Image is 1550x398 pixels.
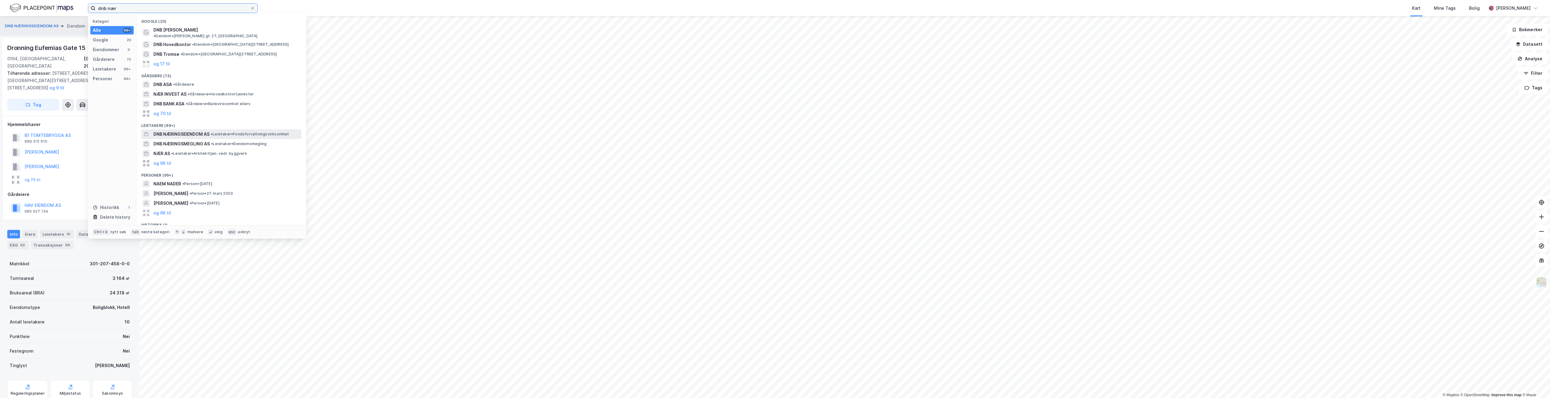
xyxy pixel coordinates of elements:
span: • [190,201,191,205]
span: • [186,101,187,106]
span: [PERSON_NAME] [153,190,188,197]
div: Bolig [1469,5,1480,12]
div: avbryt [238,230,250,234]
div: 99 [64,242,71,248]
div: Alle [93,27,101,34]
div: Saksinnsyn [102,391,123,396]
div: esc [227,229,237,235]
div: 1 [126,205,131,210]
div: Delete history [100,214,130,221]
div: Ctrl + k [93,229,109,235]
span: Leietaker • Arkitekttjen. vedr. byggverk [171,151,247,156]
span: DNB [PERSON_NAME] [153,26,198,34]
img: logo.f888ab2527a4732fd821a326f86c7f29.svg [10,3,73,13]
button: og 96 til [153,209,171,217]
span: • [180,52,182,56]
input: Søk på adresse, matrikkel, gårdeiere, leietakere eller personer [96,4,250,13]
div: 99+ [123,76,131,81]
div: 3 164 ㎡ [112,275,130,282]
div: Matrikkel [10,260,29,267]
div: 63 [19,242,26,248]
div: 99+ [123,67,131,71]
button: Bokmerker [1507,24,1548,36]
span: Person • 27. mars 2003 [190,191,233,196]
span: • [182,181,184,186]
span: DNB Tromsø [153,51,179,58]
span: • [188,92,190,96]
img: Z [1536,277,1547,288]
div: [STREET_ADDRESS][GEOGRAPHIC_DATA][STREET_ADDRESS][STREET_ADDRESS] [7,70,127,91]
div: Personer [93,75,112,82]
span: Person • [DATE] [190,201,220,206]
button: og 96 til [153,160,171,167]
span: Gårdeiere • Hovedkontortjenester [188,92,254,97]
div: Transaksjoner [31,241,74,249]
div: Miljøstatus [60,391,81,396]
div: Eiendomstype [10,304,40,311]
div: Google (20) [136,14,306,25]
span: Person • [DATE] [182,181,212,186]
span: • [190,191,191,196]
div: Eiendommer [93,46,119,53]
div: [PERSON_NAME] [1496,5,1531,12]
div: nytt søk [110,230,126,234]
div: Dronning Eufemias Gate 15 [7,43,87,53]
span: Tilhørende adresser: [7,71,52,76]
div: Google [93,36,108,44]
span: • [192,42,194,47]
div: 73 [126,57,131,62]
div: Reguleringsplaner [11,391,45,396]
div: Boligblokk, Hotell [93,304,130,311]
button: DNB NÆRINGSEIENDOM AS [5,23,60,29]
div: 24 318 ㎡ [110,289,130,297]
div: Gårdeiere [93,56,115,63]
iframe: Chat Widget [1520,369,1550,398]
span: NÆR INVEST AS [153,91,186,98]
div: Nei [123,333,130,340]
a: OpenStreetMap [1461,393,1490,397]
div: Eiendom [67,22,85,30]
div: 20 [126,38,131,42]
button: Filter [1518,67,1548,79]
button: Analyse [1512,53,1548,65]
div: Kart [1412,5,1421,12]
div: Leietakere [93,65,116,73]
div: Antall leietakere [10,318,45,326]
span: DNB ASA [153,81,172,88]
div: 999 215 610 [25,139,47,144]
span: • [173,82,175,87]
div: Datasett [76,230,106,238]
div: Punktleie [10,333,30,340]
button: Tag [7,99,59,111]
span: Gårdeiere [173,82,194,87]
div: 301-207-458-0-0 [90,260,130,267]
div: Mine Tags [1434,5,1456,12]
div: Kategori [93,19,134,24]
div: 10 [65,231,72,237]
div: Festegrunn [10,347,33,355]
span: • [211,132,213,136]
span: NÆR AS [153,150,170,157]
span: • [171,151,173,156]
button: og 70 til [153,110,171,117]
div: Info [7,230,20,238]
div: Leietakere [40,230,74,238]
button: Tags [1519,82,1548,94]
div: Tomteareal [10,275,34,282]
div: [PERSON_NAME] [95,362,130,369]
div: [GEOGRAPHIC_DATA], 207/458 [84,55,132,70]
div: Historikk (1) [136,218,306,229]
span: • [211,141,213,146]
div: ESG [7,241,29,249]
span: [PERSON_NAME] [153,200,188,207]
span: NAEM NADER [153,180,181,187]
div: velg [214,230,223,234]
div: Leietakere (99+) [136,118,306,129]
button: Datasett [1511,38,1548,50]
div: 99+ [123,28,131,33]
span: Eiendom • [GEOGRAPHIC_DATA][STREET_ADDRESS] [192,42,289,47]
span: Eiendom • [PERSON_NAME] gt. 27, [GEOGRAPHIC_DATA] [153,34,258,38]
span: Leietaker • Fondsforvaltningsvirksomhet [211,132,289,137]
div: Nei [123,347,130,355]
div: Kontrollprogram for chat [1520,369,1550,398]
